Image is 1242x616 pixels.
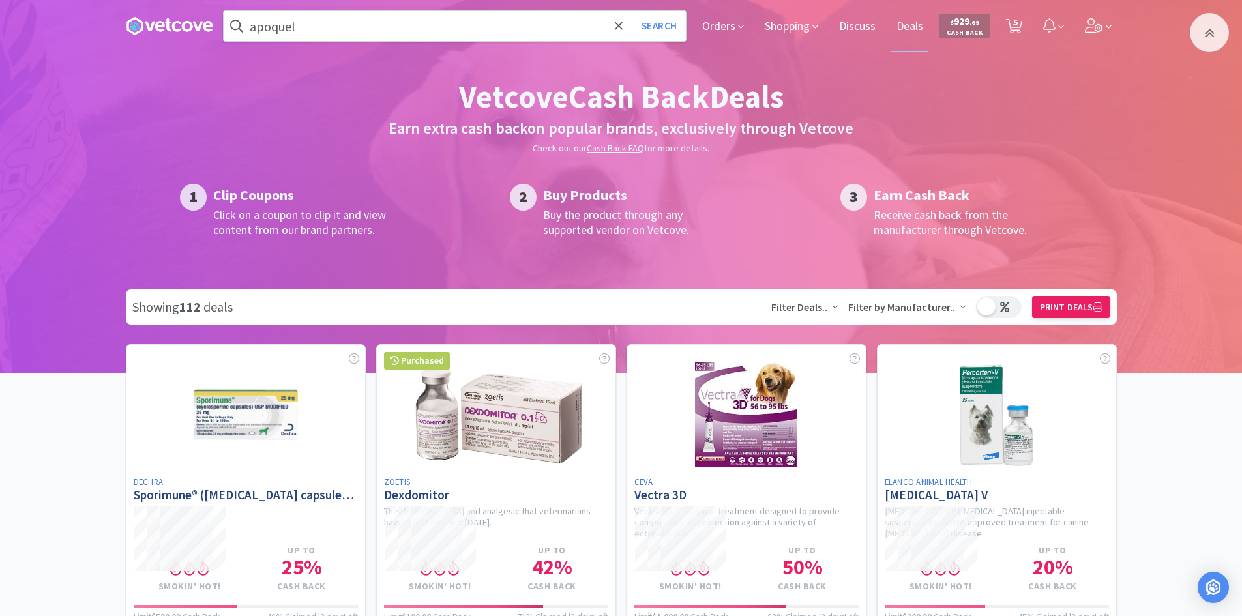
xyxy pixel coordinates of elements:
a: Discuss [834,21,881,33]
div: Showing deals [132,297,771,317]
div: 1 [180,184,207,210]
div: 2 [510,184,537,210]
h1: 25 % [246,557,358,578]
a: Deals [891,21,928,33]
button: Print Deals [1032,296,1110,318]
div: Open Intercom Messenger [1198,572,1229,603]
h4: Cash Back [496,581,608,592]
h1: 42 % [496,557,608,578]
span: Cash Back [947,29,983,38]
h3: Click on a coupon to clip it and view content from our brand partners. [213,207,402,238]
span: 929 [951,15,979,27]
h4: Cash Back [246,581,358,592]
h3: Buy the product through any supported vendor on Vetcove. [543,207,732,238]
a: $929.69Cash Back [939,8,990,44]
h4: Cash Back [747,581,859,592]
h4: Up to [747,545,859,556]
h6: Check out our for more details. [126,141,1117,155]
h2: Earn extra cash back on popular brands, exclusively through Vetcove [126,116,1117,141]
div: 3 [840,184,867,210]
h2: Clip Coupons [213,184,402,207]
a: Cash Back FAQ [587,142,644,154]
h4: Smokin' Hot! [634,581,747,592]
h4: Cash Back [997,581,1109,592]
span: Filter by Manufacturer.. [848,301,966,314]
h4: Up to [997,545,1109,556]
span: . 69 [969,18,979,27]
h4: Smokin' Hot! [384,581,496,592]
h2: Earn Cash Back [874,184,1062,207]
h1: 50 % [747,557,859,578]
button: Search [632,11,686,41]
h4: Smokin' Hot! [885,581,997,592]
h1: Vetcove Cash Back Deals [126,78,1117,116]
h3: Receive cash back from the manufacturer through Vetcove. [874,207,1062,238]
a: 5 [1001,22,1028,34]
h1: 20 % [997,557,1109,578]
h4: Smokin' Hot! [134,581,246,592]
input: Search by item, sku, manufacturer, ingredient, size... [224,11,686,41]
h4: Up to [246,545,358,556]
h4: Up to [496,545,608,556]
strong: 112 [179,299,201,315]
span: Filter Deals.. [771,301,838,314]
h2: Buy Products [543,184,732,207]
span: $ [951,18,954,27]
